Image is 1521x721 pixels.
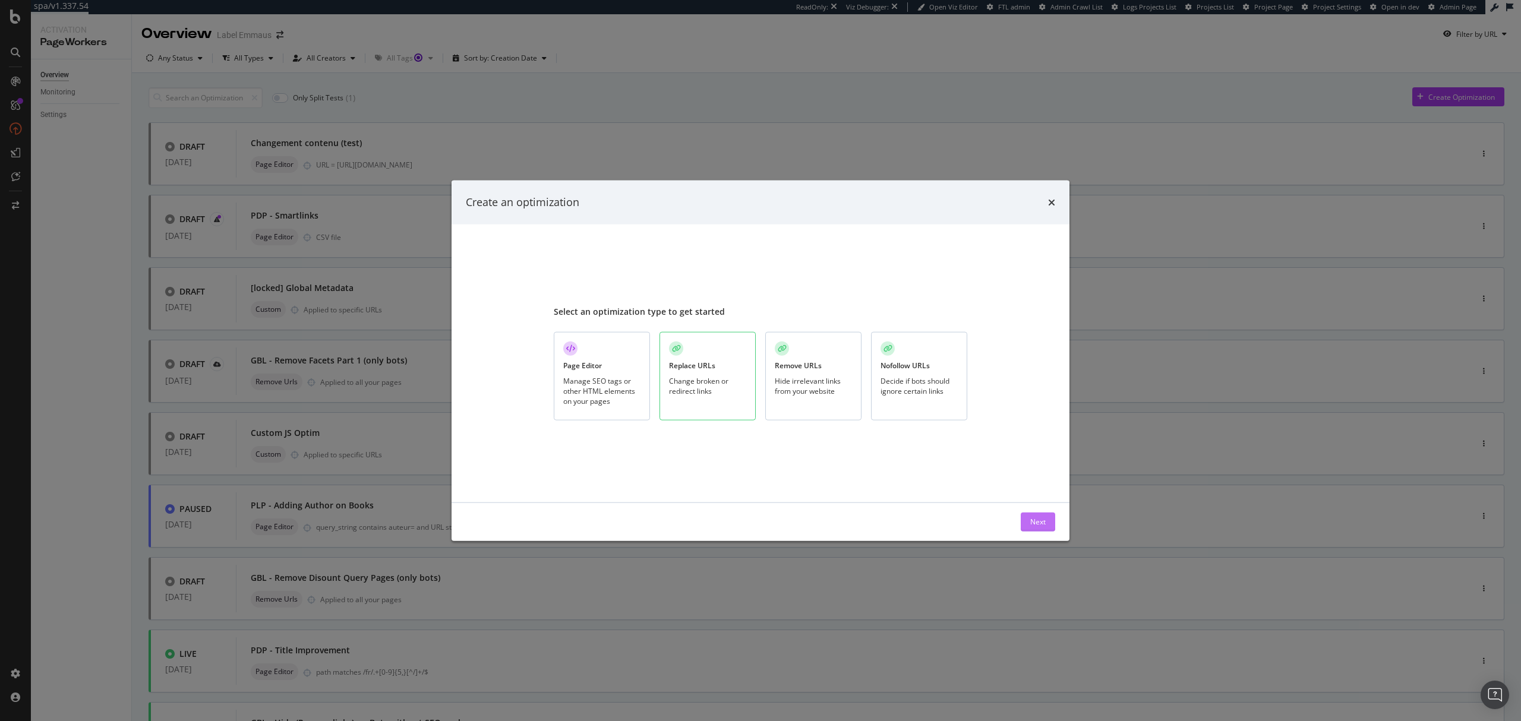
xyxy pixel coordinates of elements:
[466,195,579,210] div: Create an optimization
[563,360,602,371] div: Page Editor
[775,360,822,371] div: Remove URLs
[669,360,715,371] div: Replace URLs
[1021,512,1055,531] button: Next
[554,306,967,318] div: Select an optimization type to get started
[669,375,746,396] div: Change broken or redirect links
[775,375,852,396] div: Hide irrelevant links from your website
[563,375,640,406] div: Manage SEO tags or other HTML elements on your pages
[1030,517,1046,527] div: Next
[881,375,958,396] div: Decide if bots should ignore certain links
[1481,681,1509,709] div: Open Intercom Messenger
[452,181,1069,541] div: modal
[881,360,930,371] div: Nofollow URLs
[1048,195,1055,210] div: times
